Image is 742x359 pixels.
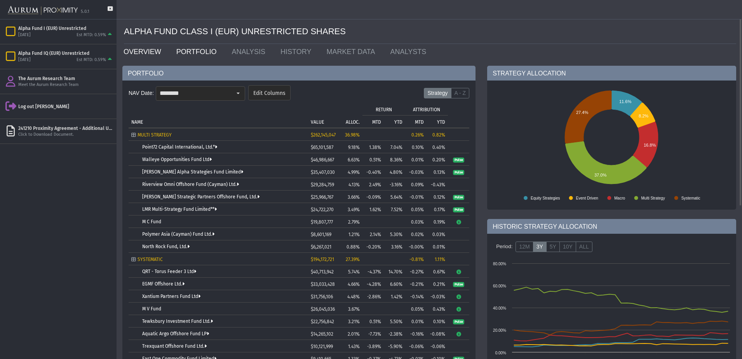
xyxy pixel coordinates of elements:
td: -0.43% [427,178,448,191]
td: -3.16% [384,178,405,191]
span: $26,045,036 [311,306,335,312]
span: 4.48% [347,294,360,299]
td: 0.10% [405,141,427,153]
span: $24,722,270 [311,207,334,212]
span: 4.13% [348,182,360,187]
text: Equity Strategies [531,196,560,200]
td: Column NAME [129,103,308,128]
td: Column YTD [384,115,405,128]
td: 2.49% [362,178,384,191]
text: 11.6% [619,99,631,104]
td: 7.04% [384,141,405,153]
div: -0.81% [408,257,424,262]
span: $22,756,842 [311,319,334,324]
a: OVERVIEW [118,44,171,60]
td: Column YTD [427,115,448,128]
p: RETURN [376,107,392,112]
label: A - Z [451,88,470,99]
td: -2.86% [362,290,384,303]
td: 7.52% [384,203,405,215]
div: Log out [PERSON_NAME] [18,103,113,110]
div: [DATE] [18,57,31,63]
span: 1.43% [348,344,360,349]
td: -2.38% [384,327,405,340]
td: 0.21% [427,278,448,290]
div: 5.0.1 [81,9,89,15]
span: 1.21% [348,232,360,237]
a: Xantium Partners Fund Ltd [142,294,200,299]
text: 27.4% [576,110,588,115]
span: 5.74% [348,269,360,275]
td: 8.36% [384,153,405,166]
a: ANALYSIS [226,44,275,60]
span: 3.49% [348,207,360,212]
div: Est MTD: 0.59% [77,57,106,63]
a: Riverview Omni Offshore Fund (Cayman) Ltd. [142,182,239,187]
td: 0.01% [405,153,427,166]
a: Point72 Capital International, Ltd.* [142,144,217,150]
span: Pulse [453,158,464,163]
a: Trexquant Offshore Fund Ltd. [142,343,207,349]
text: 60.00% [493,284,506,288]
a: LMR Multi-Strategy Fund Limited** [142,207,217,212]
span: $65,101,587 [311,145,333,150]
span: $40,713,942 [311,269,334,275]
div: ALPHA FUND CLASS I (EUR) UNRESTRICTED SHARES [124,19,736,44]
td: 0.10% [427,315,448,327]
text: 16.8% [644,143,656,147]
td: 1.42% [384,290,405,303]
p: MTD [415,119,424,125]
span: 3.67% [348,306,360,312]
label: 12M [516,242,533,252]
img: Aurum-Proximity%20white.svg [8,2,78,19]
text: 37.0% [594,173,606,177]
span: SYSTEMATIC [138,257,163,262]
p: YTD [394,119,402,125]
td: 4.80% [384,166,405,178]
td: 0.19% [427,215,448,228]
td: -0.06% [405,340,427,352]
span: $35,407,030 [311,170,335,175]
td: 0.02% [405,228,427,240]
td: 5.30% [384,228,405,240]
a: Aquatic Argo Offshore Fund LP [142,331,209,336]
td: -0.14% [405,290,427,303]
td: 2.14% [362,228,384,240]
a: Polymer Asia (Cayman) Fund Ltd. [142,231,214,237]
td: -0.08% [427,327,448,340]
td: 0.20% [427,153,448,166]
text: Systematic [681,196,700,200]
span: 2.79% [348,219,360,225]
p: MTD [372,119,381,125]
label: 3Y [533,242,547,252]
td: -0.16% [405,327,427,340]
span: $14,265,102 [311,331,333,337]
td: 5.50% [384,315,405,327]
a: Pulse [453,281,464,287]
td: -0.40% [362,166,384,178]
div: 0.82% [429,132,445,138]
span: 3.66% [348,194,360,200]
div: 0.26% [408,132,424,138]
div: PORTFOLIO [122,66,476,81]
a: North Rock Fund, Ltd. [142,244,190,249]
span: $19,807,777 [311,219,333,225]
td: 0.43% [427,303,448,315]
a: MARKET DATA [320,44,384,60]
td: Column ALLOC. [337,103,362,128]
td: -3.89% [362,340,384,352]
td: 0.03% [427,228,448,240]
label: Strategy [424,88,451,99]
p: VALUE [311,119,324,125]
text: 40.00% [493,306,506,310]
a: [PERSON_NAME] Alpha Strategies Fund Limited [142,169,243,175]
td: 0.03% [405,215,427,228]
span: 4.66% [348,282,360,287]
div: Meet the Aurum Research Team [18,82,113,88]
span: $262,145,047 [311,132,336,138]
span: 9.18% [348,145,360,150]
span: MULTI STRATEGY [138,132,172,138]
span: Pulse [453,319,464,325]
text: Macro [614,196,625,200]
a: M V Fund [142,306,161,312]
